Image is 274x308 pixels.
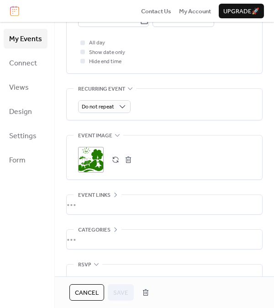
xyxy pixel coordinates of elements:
[179,7,211,16] span: My Account
[179,6,211,16] a: My Account
[75,288,99,297] span: Cancel
[67,230,262,249] div: •••
[89,38,105,48] span: All day
[9,56,37,70] span: Connect
[4,77,47,97] a: Views
[89,57,121,66] span: Hide end time
[141,7,171,16] span: Contact Us
[4,150,47,170] a: Form
[9,32,42,46] span: My Events
[89,48,125,57] span: Show date only
[9,153,26,168] span: Form
[4,29,47,49] a: My Events
[4,126,47,146] a: Settings
[9,81,29,95] span: Views
[9,105,32,119] span: Design
[69,284,104,301] button: Cancel
[10,6,19,16] img: logo
[78,226,111,235] span: Categories
[78,260,91,270] span: RSVP
[141,6,171,16] a: Contact Us
[9,129,37,143] span: Settings
[223,7,259,16] span: Upgrade 🚀
[4,53,47,73] a: Connect
[4,102,47,121] a: Design
[67,195,262,214] div: •••
[78,131,112,140] span: Event image
[78,191,111,200] span: Event links
[219,4,264,18] button: Upgrade🚀
[82,102,114,112] span: Do not repeat
[78,147,104,173] div: ;
[78,84,125,93] span: Recurring event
